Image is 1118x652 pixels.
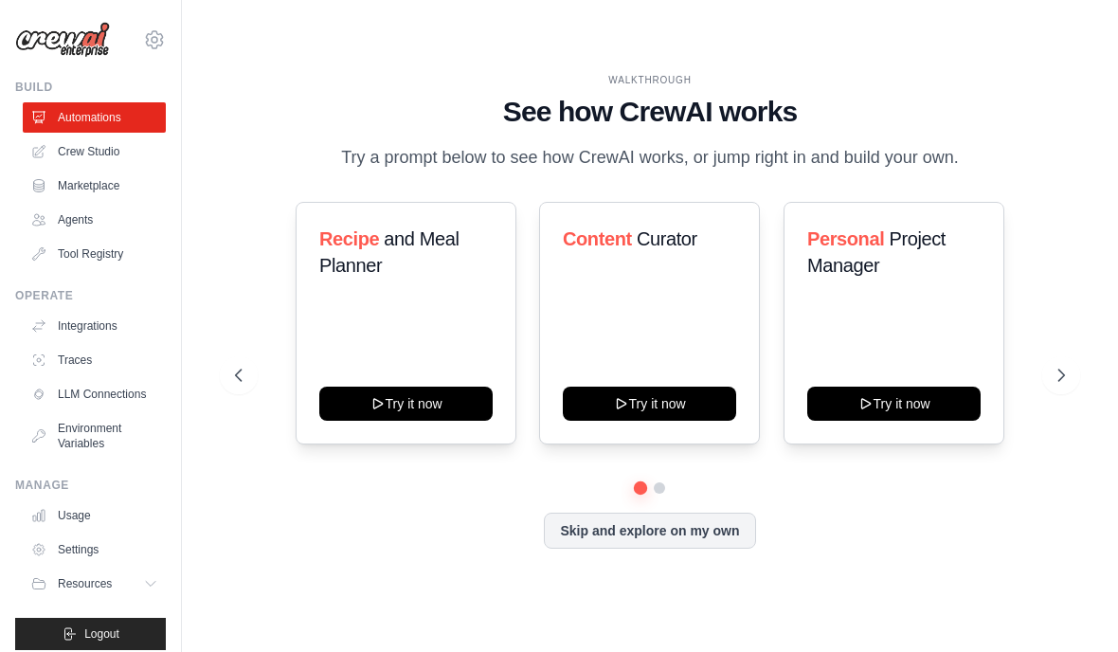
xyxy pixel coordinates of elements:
[807,228,946,276] span: Project Manager
[807,228,884,249] span: Personal
[563,228,632,249] span: Content
[15,80,166,95] div: Build
[15,478,166,493] div: Manage
[84,626,119,642] span: Logout
[23,500,166,531] a: Usage
[235,95,1065,129] h1: See how CrewAI works
[319,387,493,421] button: Try it now
[58,576,112,591] span: Resources
[23,311,166,341] a: Integrations
[544,513,755,549] button: Skip and explore on my own
[23,205,166,235] a: Agents
[637,228,697,249] span: Curator
[23,171,166,201] a: Marketplace
[23,136,166,167] a: Crew Studio
[319,228,459,276] span: and Meal Planner
[807,387,981,421] button: Try it now
[319,228,379,249] span: Recipe
[332,144,968,172] p: Try a prompt below to see how CrewAI works, or jump right in and build your own.
[23,569,166,599] button: Resources
[563,387,736,421] button: Try it now
[15,288,166,303] div: Operate
[235,73,1065,87] div: WALKTHROUGH
[23,534,166,565] a: Settings
[15,618,166,650] button: Logout
[23,379,166,409] a: LLM Connections
[23,239,166,269] a: Tool Registry
[23,413,166,459] a: Environment Variables
[23,102,166,133] a: Automations
[15,22,110,58] img: Logo
[23,345,166,375] a: Traces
